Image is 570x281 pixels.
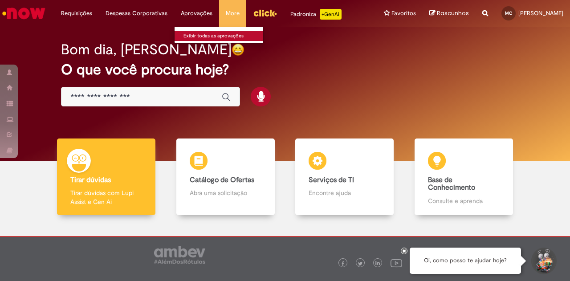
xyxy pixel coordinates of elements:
b: Tirar dúvidas [70,175,111,184]
img: logo_footer_facebook.png [341,261,345,266]
span: Requisições [61,9,92,18]
p: Encontre ajuda [309,188,380,197]
button: Iniciar Conversa de Suporte [530,248,557,274]
p: +GenAi [320,9,342,20]
ul: Aprovações [174,27,264,44]
img: logo_footer_ambev_rotulo_gray.png [154,246,205,264]
div: Padroniza [290,9,342,20]
h2: Bom dia, [PERSON_NAME] [61,42,232,57]
img: logo_footer_youtube.png [391,257,402,269]
span: Favoritos [391,9,416,18]
span: Aprovações [181,9,212,18]
img: logo_footer_twitter.png [358,261,362,266]
img: logo_footer_linkedin.png [375,261,380,266]
a: Base de Conhecimento Consulte e aprenda [404,138,524,216]
a: Catálogo de Ofertas Abra uma solicitação [166,138,285,216]
h2: O que você procura hoje? [61,62,509,77]
p: Tirar dúvidas com Lupi Assist e Gen Ai [70,188,142,206]
b: Serviços de TI [309,175,354,184]
p: Abra uma solicitação [190,188,261,197]
b: Catálogo de Ofertas [190,175,254,184]
span: MC [505,10,512,16]
img: ServiceNow [1,4,47,22]
a: Rascunhos [429,9,469,18]
a: Tirar dúvidas Tirar dúvidas com Lupi Assist e Gen Ai [47,138,166,216]
span: [PERSON_NAME] [518,9,563,17]
span: Despesas Corporativas [106,9,167,18]
span: More [226,9,240,18]
p: Consulte e aprenda [428,196,500,205]
a: Exibir todas as aprovações [175,31,273,41]
span: Rascunhos [437,9,469,17]
a: Serviços de TI Encontre ajuda [285,138,404,216]
img: happy-face.png [232,43,244,56]
b: Base de Conhecimento [428,175,475,192]
div: Oi, como posso te ajudar hoje? [410,248,521,274]
img: click_logo_yellow_360x200.png [253,6,277,20]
